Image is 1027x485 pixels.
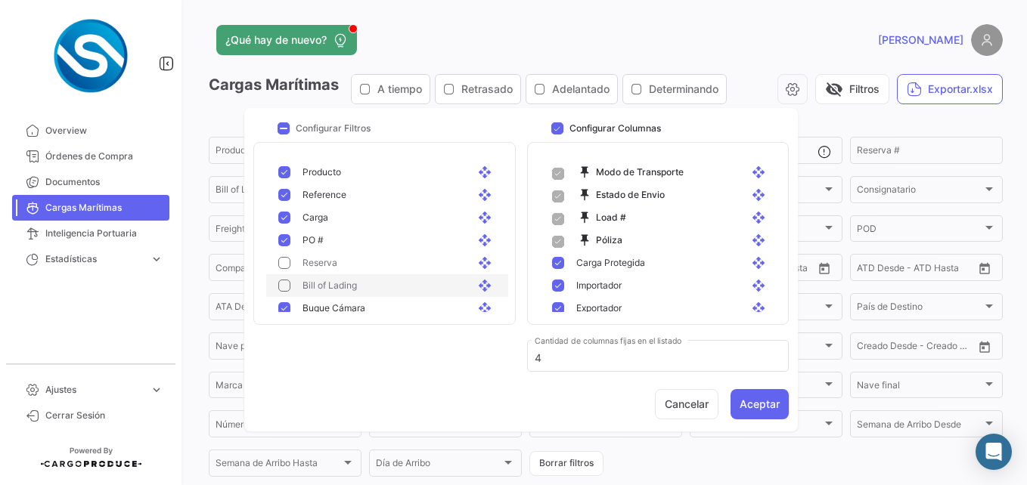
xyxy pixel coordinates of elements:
input: ATD Desde [857,264,858,275]
button: Adelantado [526,75,617,103]
a: Órdenes de Compra [12,144,169,169]
img: Logo+spray-solutions.png [53,18,129,94]
span: Importador [576,279,622,292]
div: Abrir Intercom Messenger [976,434,1012,470]
span: Estado de Envio [578,188,665,202]
mat-icon: open_with [752,188,770,202]
a: Documentos [12,169,169,195]
img: placeholder-user.png [971,24,1003,56]
span: Nave próxima a arribar en [216,343,341,354]
span: Documentos [45,175,163,189]
span: Load # [578,211,626,224]
mat-icon: open_with [752,279,770,292]
mat-icon: open_with [478,211,496,224]
input: ATA Desde [216,304,217,314]
span: Determinando [649,82,718,97]
mat-icon: push_pin [578,211,596,224]
button: Aceptar [731,389,789,419]
mat-icon: open_with [752,301,770,315]
a: Cargas Marítimas [12,195,169,221]
span: Carga [303,211,328,224]
button: Cancelar [655,389,718,419]
input: Creado Hasta [869,343,924,354]
span: visibility_off [825,80,843,98]
button: ¿Qué hay de nuevo? [216,25,357,55]
button: Determinando [623,75,726,103]
span: Póliza [578,233,622,247]
mat-icon: push_pin [578,188,596,202]
span: Ajustes [45,383,144,397]
span: Carga Protegida [576,256,645,270]
mat-icon: open_with [478,233,496,247]
mat-icon: open_with [478,188,496,202]
button: Open calendar [973,335,996,358]
input: ATA Hasta [228,304,283,314]
span: Exportador [576,301,622,315]
input: ATD Hasta [869,264,924,275]
span: Cargas Marítimas [45,201,163,215]
span: Compañía naviera [216,264,341,275]
a: Inteligencia Portuaria [12,221,169,246]
mat-icon: open_with [752,165,770,179]
mat-icon: open_with [478,165,496,179]
button: visibility_offFiltros [815,74,889,104]
span: Nave final [857,382,982,393]
span: Día de Arribo [376,460,501,471]
span: POD [857,226,982,236]
mat-icon: open_with [752,256,770,270]
mat-icon: open_with [478,256,496,270]
span: Semana de Arribo Desde [857,422,982,432]
span: Semana de Arribo Hasta [216,460,341,471]
span: Retrasado [461,82,513,97]
span: Marca de Sensor [216,382,341,393]
span: Producto / SKU [216,147,341,158]
span: Inteligencia Portuaria [45,227,163,240]
a: Overview [12,118,169,144]
span: Buque Cámara [303,301,365,315]
span: Modo de Transporte [578,165,684,179]
mat-icon: open_with [478,301,496,315]
mat-icon: open_with [752,233,770,247]
span: Cerrar Sesión [45,409,163,422]
span: expand_more [150,383,163,397]
h3: Cargas Marítimas [209,74,731,104]
span: Bill of Lading [303,279,357,292]
span: Estadísticas [45,252,144,266]
mat-icon: push_pin [578,165,596,179]
span: ¿Qué hay de nuevo? [225,32,327,48]
span: Adelantado [552,82,610,97]
mat-icon: push_pin [578,233,596,247]
span: Producto [303,165,341,179]
button: Open calendar [813,257,836,280]
h3: Configurar Filtros [296,122,371,135]
span: Órdenes de Compra [45,150,163,163]
span: PO # [303,233,324,247]
mat-icon: open_with [752,211,770,224]
input: Creado Desde [857,343,858,354]
span: Overview [45,124,163,137]
button: Open calendar [973,257,996,280]
span: País de Destino [857,304,982,314]
span: Reference [303,188,346,202]
button: Retrasado [436,75,520,103]
span: [PERSON_NAME] [878,32,963,48]
span: expand_more [150,252,163,266]
span: Reserva [303,256,337,270]
button: Borrar filtros [529,451,603,476]
h3: Configurar Columnas [569,122,661,135]
button: Exportar.xlsx [897,74,1003,104]
mat-icon: open_with [478,279,496,292]
span: Freight Forwarder [216,226,341,236]
button: A tiempo [352,75,430,103]
span: A tiempo [377,82,422,97]
span: Consignatario [857,187,982,197]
